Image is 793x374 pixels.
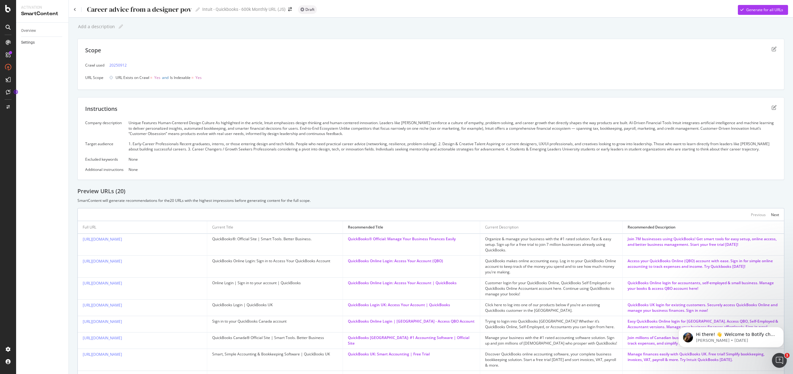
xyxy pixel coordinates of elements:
[628,319,779,330] div: Easy QuickBooks Online login for [GEOGRAPHIC_DATA]. Access QBO, Self-Employed & Accountant versio...
[85,63,104,68] div: Crawl used
[85,105,117,113] div: Instructions
[348,351,475,357] div: QuickBooks UK: Smart Accounting | Free Trial
[628,236,779,247] div: Join 7M businesses using QuickBooks! Get smart tools for easy setup, online access, and better bu...
[628,302,779,313] div: QuickBooks UK login for existing customers. Securely access QuickBooks Online and manage your bus...
[348,224,383,230] div: Recommended Title
[751,211,766,218] button: Previous
[485,319,617,330] div: Trying to login into QuickBooks [GEOGRAPHIC_DATA]? Whether it’s QuickBooks Online, Self-Employed,...
[772,46,777,51] div: edit
[162,75,169,80] span: and
[348,319,475,324] div: QuickBooks Online Login | [GEOGRAPHIC_DATA] - Access QBO Account
[195,75,202,80] span: Yes
[669,314,793,357] iframe: Intercom notifications message
[109,62,127,68] a: 20250912
[129,157,777,162] div: None
[83,302,122,308] a: [URL][DOMAIN_NAME]
[77,198,784,203] div: SmartContent will generate recommendations for the 20 URLs with the highest impressions before ge...
[21,28,36,34] div: Overview
[485,236,617,253] div: Organize & manage your business with the #1 rated solution. Fast & easy setup. Sign up for a free...
[348,236,475,242] div: QuickBooks® Official: Manage Your Business Finances Easily
[348,258,475,264] div: QuickBooks Online Login: Access Your Account (QBO)
[288,7,292,11] div: arrow-right-arrow-left
[785,353,790,358] span: 1
[751,212,766,217] div: Previous
[212,236,338,242] div: QuickBooks®: Official Site | Smart Tools. Better Business.
[83,224,96,230] div: Full URL
[485,280,617,297] div: Customer login for your QuickBooks Online, QuickBooks Self Employed or QuickBooks Online Accounta...
[129,167,777,172] div: None
[21,39,35,46] div: Settings
[212,319,338,324] div: Sign in to your QuickBooks Canada account
[772,353,787,368] iframe: Intercom live chat
[83,335,122,341] a: [URL][DOMAIN_NAME]
[85,157,124,162] div: Excluded keywords
[21,39,64,46] a: Settings
[85,75,104,80] div: URL Scope
[212,302,338,308] div: QuickBooks Login | QuickBooks UK
[74,8,76,11] a: Click to go back
[150,75,152,80] span: =
[628,258,779,269] div: Access your QuickBooks Online (QBO) account with ease. Sign in for simple online accounting to tr...
[86,6,192,13] div: Career advice from a designer pov
[83,259,122,264] a: [URL][DOMAIN_NAME]
[21,28,64,34] a: Overview
[485,302,617,313] div: Click here to log into one of our products below if you’re an existing QuickBooks customer in the...
[85,141,124,146] div: Target audience
[738,5,788,15] button: Generate for all URLs
[485,224,519,230] div: Current Description
[119,24,123,29] i: Edit report name
[85,167,124,172] div: Additional instructions
[628,351,779,363] div: Manage finances easily with QuickBooks UK. Free trial! Simplify bookkeeping, invoices, VAT, payro...
[485,351,617,368] div: Discover QuickBooks online accounting software, your complete business bookkeeping solution. Star...
[116,75,149,80] span: URL Exists on Crawl
[21,10,64,17] div: SmartContent
[85,120,124,125] div: Company description
[628,280,779,291] div: QuickBooks Online login for accountants, self-employed & small business. Manage your books & acce...
[83,237,122,242] a: [URL][DOMAIN_NAME]
[83,280,122,286] a: [URL][DOMAIN_NAME]
[13,89,19,95] div: Tooltip anchor
[77,187,784,195] div: Preview URLs ( 20 )
[485,258,617,275] div: QuickBooks makes online accounting easy. Log in to your QuickBooks Online account to keep track o...
[129,120,777,136] div: Unique Features Human-Centered Design Culture As highlighted in the article, Intuit emphasizes de...
[195,7,200,12] i: Edit report name
[83,319,122,324] a: [URL][DOMAIN_NAME]
[212,280,338,286] div: Online Login | Sign in to your account | QuickBooks
[212,351,338,357] div: Smart, Simple Accounting & Bookkeeping Software | QuickBooks UK
[348,280,475,286] div: QuickBooks Online Login: Access Your Account | QuickBooks
[202,6,286,12] div: Intuit - Quickbooks - 600k Monthly URL (JS)
[628,224,676,230] div: Recommended Description
[348,335,475,346] div: QuickBooks [GEOGRAPHIC_DATA]: #1 Accounting Software | Official Site
[129,141,777,152] div: 1. Early-Career Professionals Recent graduates, interns, or those entering design and tech fields...
[21,5,64,10] div: Activation
[305,8,314,11] span: Draft
[191,75,194,80] span: =
[77,24,115,29] div: Add a description
[170,75,191,80] span: Is Indexable
[85,46,101,54] div: Scope
[212,224,233,230] div: Current Title
[771,211,779,218] button: Next
[154,75,160,80] span: Yes
[772,105,777,110] div: edit
[628,335,779,346] div: Join millions of Canadian businesses using QuickBooks Online! Manage finances, track expenses, an...
[348,302,475,308] div: QuickBooks Login UK: Access Your Account | QuickBooks
[485,335,617,346] div: Manage your business with the #1 rated accounting software solution. Sign up and join millions of...
[212,258,338,264] div: QuickBooks Online Login: Sign in to Access Your QuickBooks Account
[298,5,317,14] div: neutral label
[771,212,779,217] div: Next
[83,352,122,357] a: [URL][DOMAIN_NAME]
[212,335,338,341] div: QuickBooks Canada® Official Site | Smart Tools. Better Business
[746,7,783,12] div: Generate for all URLs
